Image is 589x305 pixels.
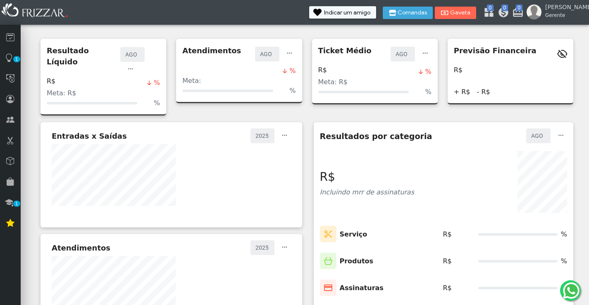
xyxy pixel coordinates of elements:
[425,67,432,77] span: %
[561,229,567,239] span: %
[450,10,470,16] span: Gaveta
[324,10,370,16] span: Indicar um amigo
[52,244,110,253] h5: Atendimentos
[255,131,270,141] label: 2025
[182,77,201,85] span: Meta:
[498,7,506,21] a: 0
[398,10,427,16] span: Comandas
[279,240,291,255] button: ui-button
[530,131,546,141] label: AGO
[309,6,376,19] button: Indicar um amigo
[13,56,20,62] span: 1
[383,7,433,19] button: Comandas
[284,47,296,61] button: ui-button
[318,45,372,56] p: Ticket Médio
[512,7,520,21] a: 0
[318,66,327,74] h4: R$
[340,229,367,239] p: Serviço
[454,45,537,56] p: Previsão Financeira
[124,50,141,59] label: AGO
[289,66,296,76] span: %
[527,5,585,19] a: [PERSON_NAME] Gerente
[443,283,452,293] span: R$
[340,283,384,293] p: Assinaturas
[443,229,452,239] span: R$
[320,226,336,243] img: Icone de Serviços
[516,5,522,11] span: 0
[124,62,137,76] button: ui-button
[545,3,582,12] span: [PERSON_NAME]
[320,132,432,141] h5: Resultados por categoria
[52,132,127,141] h5: Entradas x Saídas
[154,98,160,108] span: %
[259,49,275,59] label: AGO
[320,188,415,196] span: Incluindo mrr de assinaturas
[454,66,463,74] h4: R$
[318,78,348,86] span: Meta: R$
[320,170,415,184] h3: R$
[47,77,55,85] h4: R$
[435,7,476,19] button: Gaveta
[47,45,120,67] p: Resultado Líquido
[340,256,374,266] p: Produtos
[555,128,567,143] button: ui-button
[395,49,411,59] label: AGO
[182,45,241,56] p: Atendimentos
[483,7,491,21] a: 0
[454,87,470,97] span: + R$
[320,253,336,270] img: Icone de Produtos
[561,281,581,300] img: whatsapp.png
[289,86,296,96] span: %
[501,5,508,11] span: 0
[477,87,490,97] span: - R$
[425,87,432,97] span: %
[443,256,452,266] span: R$
[487,5,494,11] span: 0
[255,243,270,253] label: 2025
[545,12,582,19] span: Gerente
[320,279,336,296] img: Icone de Assinaturas
[13,201,20,207] span: 1
[47,89,76,97] span: Meta: R$
[279,128,291,143] button: ui-button
[154,78,160,88] span: %
[561,283,567,293] span: %
[419,47,432,61] button: ui-button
